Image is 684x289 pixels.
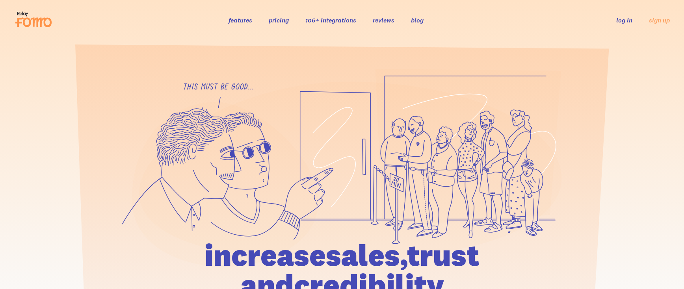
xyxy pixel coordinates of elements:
[269,16,289,24] a: pricing
[305,16,356,24] a: 106+ integrations
[649,16,670,24] a: sign up
[229,16,252,24] a: features
[616,16,632,24] a: log in
[411,16,424,24] a: blog
[373,16,394,24] a: reviews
